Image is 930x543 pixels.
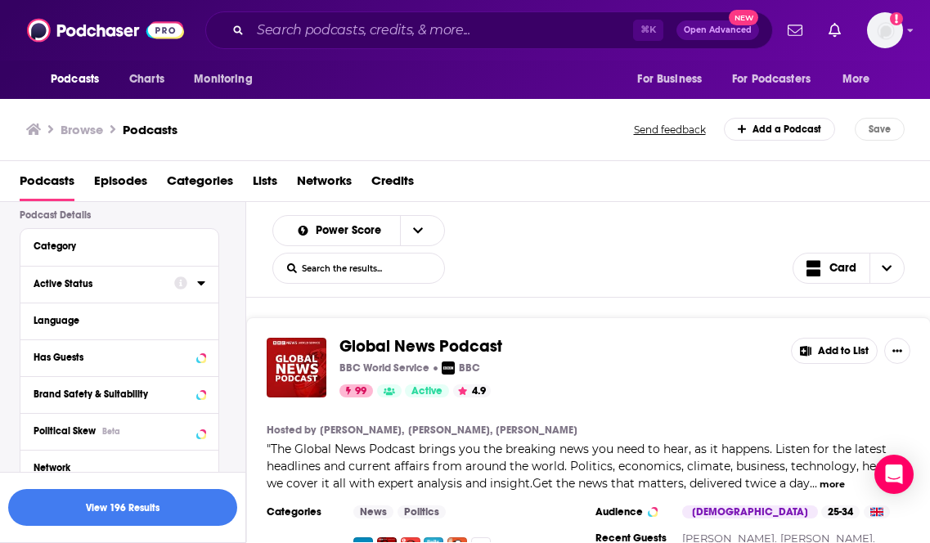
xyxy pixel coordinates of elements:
[61,122,103,137] h3: Browse
[267,442,907,491] span: "
[496,424,577,437] a: [PERSON_NAME]
[34,273,174,294] button: Active Status
[8,489,237,526] button: View 196 Results
[821,505,860,518] div: 25-34
[339,338,502,356] a: Global News Podcast
[810,476,817,491] span: ...
[676,20,759,40] button: Open AdvancedNew
[123,122,177,137] a: Podcasts
[34,352,191,363] div: Has Guests
[167,168,233,201] a: Categories
[34,425,96,437] span: Political Skew
[729,10,758,25] span: New
[51,68,99,91] span: Podcasts
[355,384,366,400] span: 99
[250,17,633,43] input: Search podcasts, credits, & more...
[408,424,492,437] a: [PERSON_NAME],
[297,168,352,201] a: Networks
[267,505,340,518] h3: Categories
[411,384,443,400] span: Active
[442,361,455,375] img: BBC
[34,388,191,400] div: Brand Safety & Suitability
[283,225,401,236] button: open menu
[684,26,752,34] span: Open Advanced
[339,384,373,397] a: 99
[442,361,480,375] a: BBCBBC
[867,12,903,48] button: Show profile menu
[867,12,903,48] span: Logged in as NFLY_Motiv
[682,505,818,518] div: [DEMOGRAPHIC_DATA]
[316,225,387,236] span: Power Score
[890,12,903,25] svg: Add a profile image
[829,263,856,274] span: Card
[267,424,316,437] h4: Hosted by
[339,361,429,375] p: BBC World Service
[793,253,905,284] button: Choose View
[867,12,903,48] img: User Profile
[253,168,277,201] a: Lists
[874,455,914,494] div: Open Intercom Messenger
[34,315,195,326] div: Language
[626,64,722,95] button: open menu
[267,338,326,397] img: Global News Podcast
[637,68,702,91] span: For Business
[34,462,195,473] div: Network
[272,215,445,246] h2: Choose List sort
[339,336,502,357] span: Global News Podcast
[34,278,164,289] div: Active Status
[34,236,205,256] button: Category
[595,505,669,518] h3: Audience
[405,384,449,397] a: Active
[39,64,120,95] button: open menu
[781,16,809,44] a: Show notifications dropdown
[94,168,147,201] a: Episodes
[398,505,446,518] a: Politics
[842,68,870,91] span: More
[371,168,414,201] a: Credits
[884,338,910,364] button: Show More Button
[400,216,434,245] button: open menu
[102,426,120,437] div: Beta
[182,64,273,95] button: open menu
[194,68,252,91] span: Monitoring
[820,478,845,491] button: more
[27,15,184,46] img: Podchaser - Follow, Share and Rate Podcasts
[267,442,907,491] span: The Global News Podcast brings you the breaking news you need to hear, as it happens. Listen for ...
[34,420,205,441] button: Political SkewBeta
[34,240,195,252] div: Category
[732,68,811,91] span: For Podcasters
[34,384,205,404] button: Brand Safety & Suitability
[205,11,773,49] div: Search podcasts, credits, & more...
[34,457,205,478] button: Network
[353,505,393,518] a: News
[119,64,174,95] a: Charts
[831,64,891,95] button: open menu
[20,168,74,201] a: Podcasts
[129,68,164,91] span: Charts
[320,424,404,437] a: [PERSON_NAME],
[724,118,836,141] a: Add a Podcast
[34,347,205,367] button: Has Guests
[855,118,905,141] button: Save
[822,16,847,44] a: Show notifications dropdown
[34,310,205,330] button: Language
[453,384,491,397] button: 4.9
[629,123,711,137] button: Send feedback
[633,20,663,41] span: ⌘ K
[791,338,878,364] button: Add to List
[459,361,480,375] p: BBC
[721,64,834,95] button: open menu
[20,209,219,221] p: Podcast Details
